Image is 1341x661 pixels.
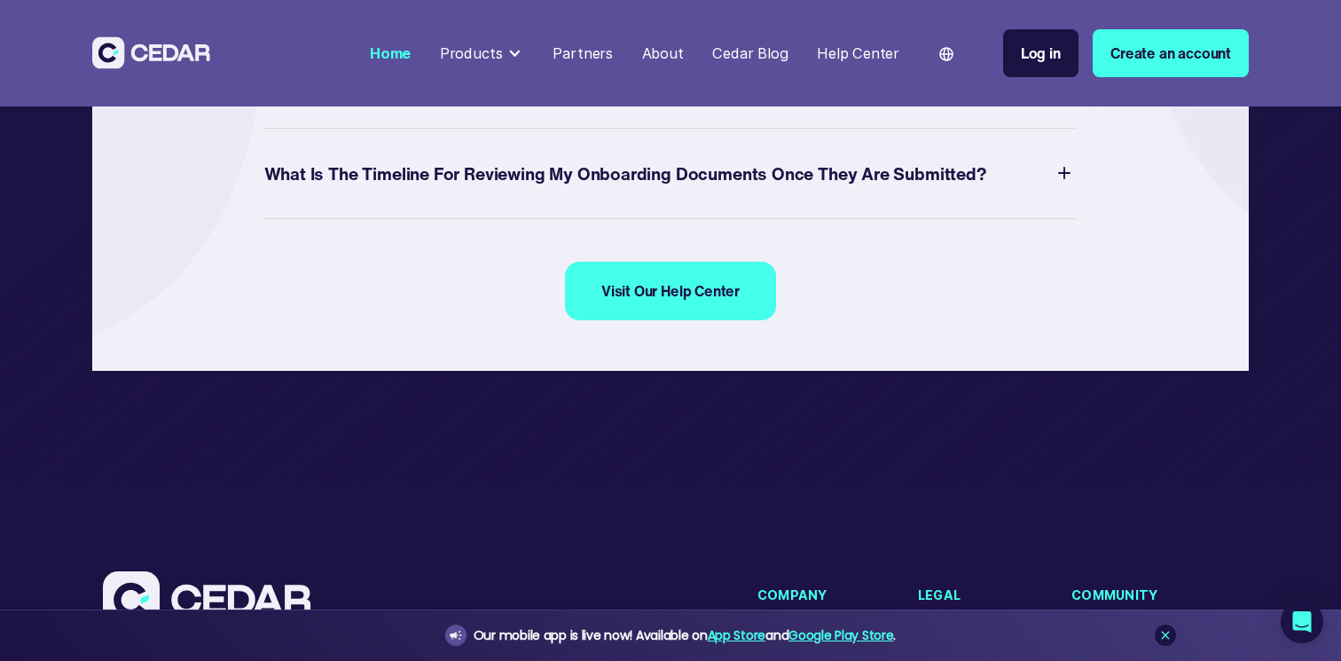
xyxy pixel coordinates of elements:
[363,34,419,73] a: Home
[1003,29,1078,77] a: Log in
[642,43,684,64] div: About
[708,626,765,644] a: App Store
[433,35,531,71] div: Products
[264,151,1078,196] div: What Is The Timeline for Reviewing My Onboarding Documents Once They are Submitted?
[449,628,463,642] img: announcement
[264,158,987,189] div: What Is The Timeline for Reviewing My Onboarding Documents Once They are Submitted?
[712,43,788,64] div: Cedar Blog
[1021,43,1061,64] div: Log in
[810,34,906,73] a: Help Center
[918,586,1000,604] div: Legal
[1071,586,1158,604] div: Community
[474,625,896,647] div: Our mobile app is live now! Available on and .
[634,34,690,73] a: About
[788,626,893,644] a: Google Play Store
[370,43,411,64] div: Home
[1281,601,1323,643] div: Open Intercom Messenger
[817,43,899,64] div: Help Center
[705,34,796,73] a: Cedar Blog
[939,47,953,61] img: world icon
[565,262,776,319] a: Visit Our Help Center
[757,586,846,604] div: Company
[553,43,613,64] div: Partners
[545,34,620,73] a: Partners
[440,43,503,64] div: Products
[1093,29,1249,77] a: Create an account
